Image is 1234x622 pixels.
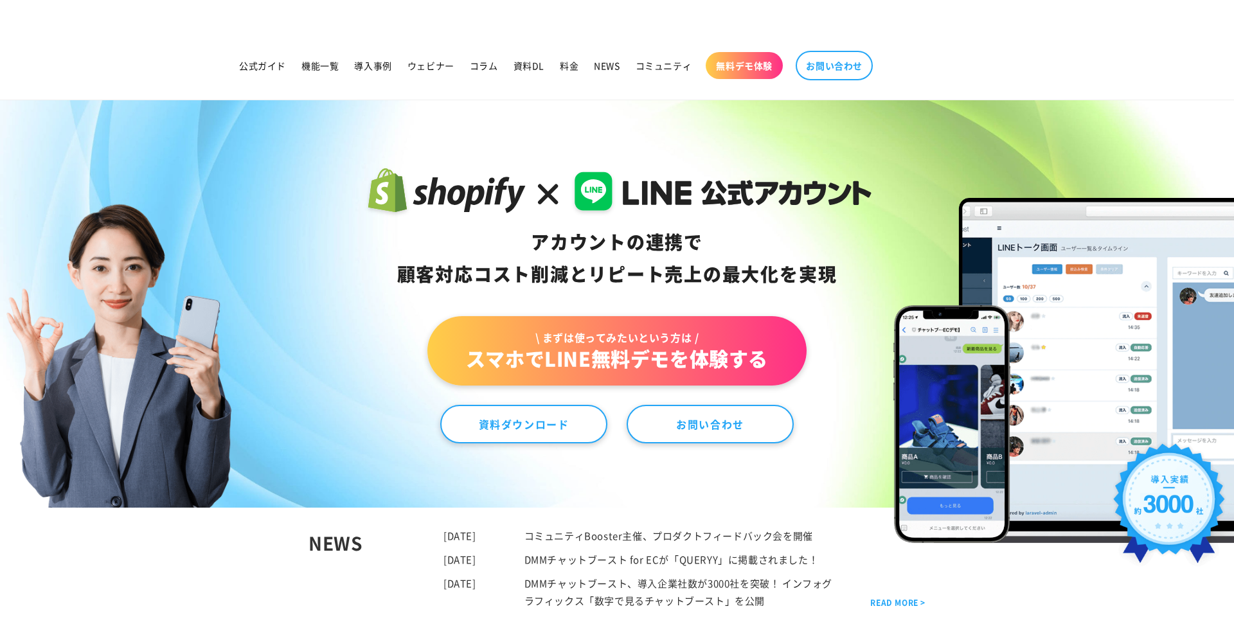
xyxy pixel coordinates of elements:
[354,60,391,71] span: 導入事例
[627,405,794,443] a: お問い合わせ
[716,60,773,71] span: 無料デモ体験
[462,52,506,79] a: コラム
[443,529,476,542] time: [DATE]
[524,529,813,542] a: コミュニティBooster主催、プロダクトフィードバック会を開催
[239,60,286,71] span: 公式ガイド
[524,553,819,566] a: DMMチャットブースト for ECが「QUERYY」に掲載されました！
[524,576,832,607] a: DMMチャットブースト、導入企業社数が3000社を突破！ インフォグラフィックス「数字で見るチャットブースト」を公開
[470,60,498,71] span: コラム
[362,226,872,290] div: アカウントの連携で 顧客対応コスト削減と リピート売上の 最大化を実現
[301,60,339,71] span: 機能一覧
[308,527,443,609] div: NEWS
[514,60,544,71] span: 資料DL
[594,60,620,71] span: NEWS
[870,596,925,610] a: READ MORE >
[552,52,586,79] a: 料金
[294,52,346,79] a: 機能一覧
[443,576,476,590] time: [DATE]
[231,52,294,79] a: 公式ガイド
[346,52,399,79] a: 導入事例
[440,405,607,443] a: 資料ダウンロード
[466,330,768,344] span: \ まずは使ってみたいという方は /
[706,52,783,79] a: 無料デモ体験
[400,52,462,79] a: ウェビナー
[443,553,476,566] time: [DATE]
[560,60,578,71] span: 料金
[586,52,627,79] a: NEWS
[806,60,863,71] span: お問い合わせ
[407,60,454,71] span: ウェビナー
[506,52,552,79] a: 資料DL
[636,60,692,71] span: コミュニティ
[1107,438,1231,578] img: 導入実績約3000社
[628,52,700,79] a: コミュニティ
[427,316,807,386] a: \ まずは使ってみたいという方は /スマホでLINE無料デモを体験する
[796,51,873,80] a: お問い合わせ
